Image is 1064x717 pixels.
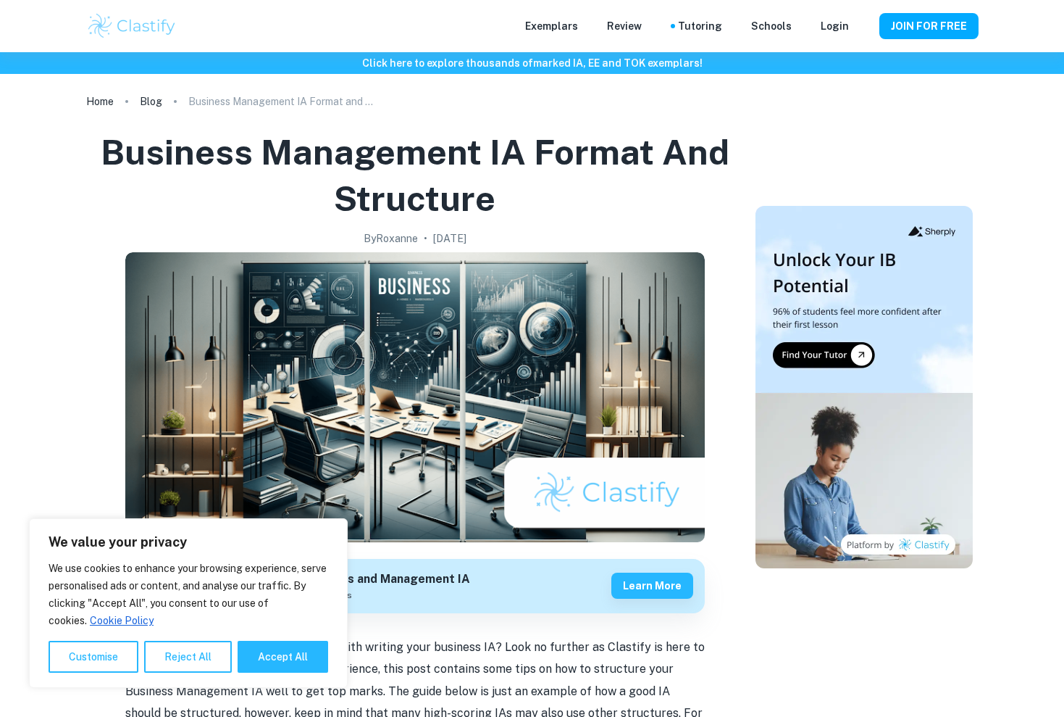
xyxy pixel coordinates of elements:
p: • [424,231,427,246]
p: Business Management IA Format and Structure [188,94,377,109]
h6: Click here to explore thousands of marked IA, EE and TOK exemplars ! [3,55,1061,71]
a: Get feedback on yourBusiness and Management IAMarked only by official IB examinersLearn more [125,559,705,613]
button: Reject All [144,641,232,673]
button: JOIN FOR FREE [879,13,979,39]
h1: Business Management IA Format and Structure [92,129,738,222]
button: Learn more [611,573,693,599]
p: Review [607,18,642,34]
img: Clastify logo [86,12,178,41]
button: Accept All [238,641,328,673]
a: Schools [751,18,792,34]
a: Login [821,18,849,34]
div: We value your privacy [29,518,348,688]
img: Business Management IA Format and Structure cover image [125,252,705,542]
h2: [DATE] [433,231,466,246]
button: Help and Feedback [860,22,868,30]
a: Home [86,91,114,112]
p: We use cookies to enhance your browsing experience, serve personalised ads or content, and analys... [49,560,328,629]
h2: By Roxanne [364,231,418,246]
button: Customise [49,641,138,673]
a: Tutoring [678,18,722,34]
a: Blog [140,91,162,112]
a: Cookie Policy [89,614,154,627]
p: Exemplars [525,18,578,34]
img: Thumbnail [755,206,973,568]
p: We value your privacy [49,534,328,551]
